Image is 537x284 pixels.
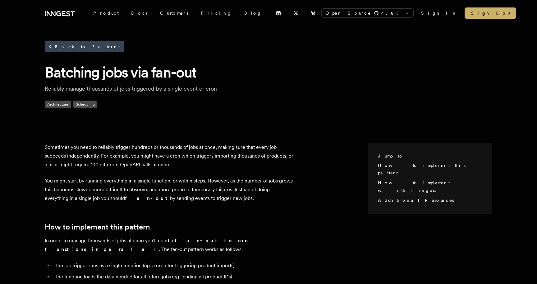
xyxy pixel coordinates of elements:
[45,143,293,169] p: Sometimes you need to reliably trigger hundreds or thousands of jobs at once, making sure that ev...
[53,261,293,270] li: The job trigger runs as a single function (eg. a cron for triggering product imports)
[325,10,371,16] span: Open Source
[272,8,285,18] a: Discord
[73,101,97,108] span: Scheduling
[195,7,238,19] a: Pricing
[289,8,303,18] a: X
[45,223,293,231] h2: How to implement this pattern
[45,236,293,254] p: In order to manage thousands of jobs at once you'll need to . The fan-out pattern works as follows:
[45,101,71,108] span: Architecture
[238,7,268,19] a: Blog
[125,195,170,201] strong: fan-out
[381,10,402,16] span: 4.8 K
[45,41,124,52] a: Back to Patterns
[378,198,454,203] a: Additional Resources
[125,7,154,19] a: Docs
[45,177,293,203] p: You might start by running everything in a single function, or within steps. However, as the numb...
[378,180,450,193] a: How to implement with Inngest
[45,63,492,82] h1: Batching jobs via fan-out
[87,7,125,19] div: Product
[465,7,516,19] a: Sign Up
[421,10,457,16] a: Sign In
[53,272,293,281] li: The function loads the data needed for all future jobs (eg. loading all product IDs)
[306,8,320,18] a: Bluesky
[378,153,477,159] h3: Jump to
[378,163,466,175] a: How to implement this pattern
[45,84,244,93] p: Reliably manage thousands of jobs triggered by a single event or cron
[154,7,195,19] a: Customers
